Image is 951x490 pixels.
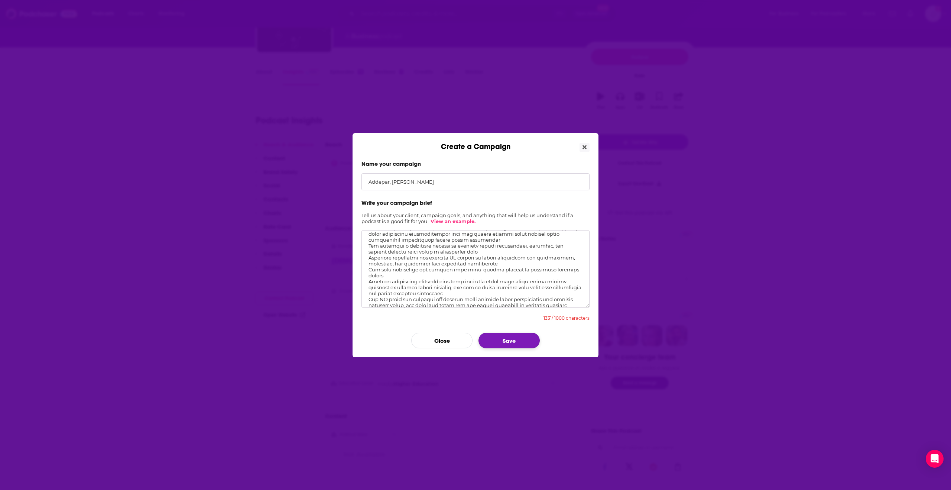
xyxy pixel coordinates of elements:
[478,333,540,348] button: Save
[361,199,590,206] label: Write your campaign brief
[411,333,473,348] button: Close
[361,230,590,308] textarea: Loremipsumdo, Sit ame consect adipis elit: Sed DO eiu tempori utlab etdolore ma aliqua enimadmini...
[361,173,590,190] input: Ex: “Cats R Us - September”
[580,143,590,152] button: Close
[926,450,944,468] div: Open Intercom Messenger
[353,133,598,151] div: Create a Campaign
[543,315,590,321] div: 1331 / 1000 characters
[361,212,590,224] h2: Tell us about your client, campaign goals, and anything that will help us understand if a podcast...
[361,160,590,167] label: Name your campaign
[431,218,475,224] a: View an example.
